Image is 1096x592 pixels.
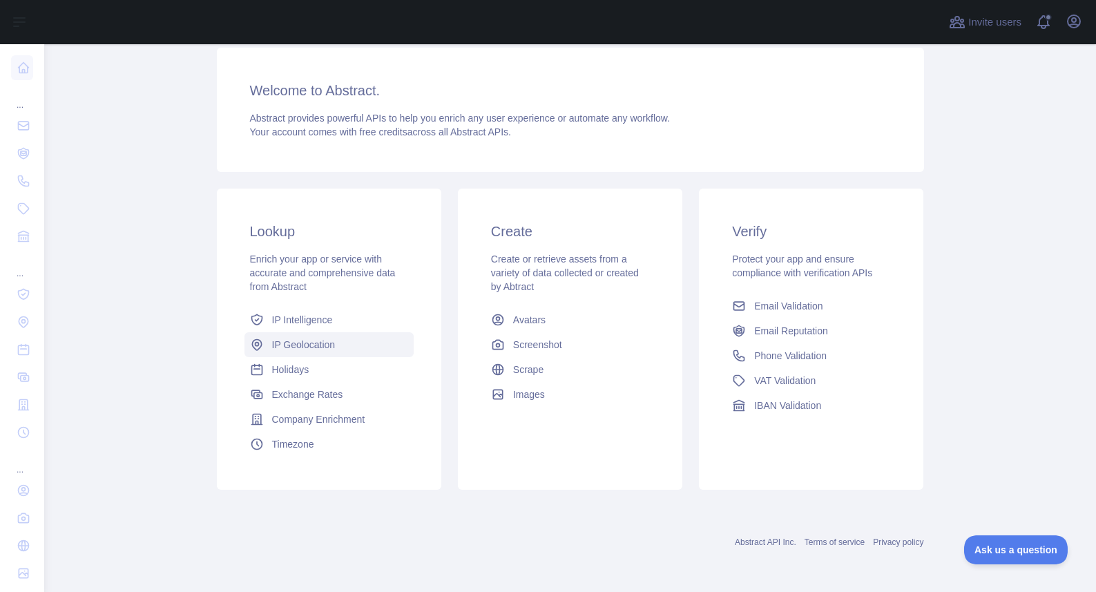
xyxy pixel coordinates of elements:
[727,343,896,368] a: Phone Validation
[754,299,823,313] span: Email Validation
[272,363,309,376] span: Holidays
[272,412,365,426] span: Company Enrichment
[485,332,655,357] a: Screenshot
[754,399,821,412] span: IBAN Validation
[250,126,511,137] span: Your account comes with across all Abstract APIs.
[244,332,414,357] a: IP Geolocation
[250,81,891,100] h3: Welcome to Abstract.
[272,437,314,451] span: Timezone
[11,448,33,475] div: ...
[250,113,671,124] span: Abstract provides powerful APIs to help you enrich any user experience or automate any workflow.
[244,432,414,457] a: Timezone
[805,537,865,547] a: Terms of service
[250,222,408,241] h3: Lookup
[250,254,396,292] span: Enrich your app or service with accurate and comprehensive data from Abstract
[946,11,1024,33] button: Invite users
[754,324,828,338] span: Email Reputation
[513,363,544,376] span: Scrape
[272,388,343,401] span: Exchange Rates
[485,382,655,407] a: Images
[732,222,890,241] h3: Verify
[735,537,796,547] a: Abstract API Inc.
[754,374,816,388] span: VAT Validation
[727,393,896,418] a: IBAN Validation
[727,368,896,393] a: VAT Validation
[513,313,546,327] span: Avatars
[244,407,414,432] a: Company Enrichment
[513,338,562,352] span: Screenshot
[244,357,414,382] a: Holidays
[727,318,896,343] a: Email Reputation
[244,382,414,407] a: Exchange Rates
[244,307,414,332] a: IP Intelligence
[873,537,923,547] a: Privacy policy
[485,357,655,382] a: Scrape
[360,126,407,137] span: free credits
[11,251,33,279] div: ...
[964,535,1068,564] iframe: Toggle Customer Support
[485,307,655,332] a: Avatars
[727,294,896,318] a: Email Validation
[272,313,333,327] span: IP Intelligence
[491,222,649,241] h3: Create
[11,83,33,111] div: ...
[272,338,336,352] span: IP Geolocation
[968,15,1021,30] span: Invite users
[732,254,872,278] span: Protect your app and ensure compliance with verification APIs
[754,349,827,363] span: Phone Validation
[513,388,545,401] span: Images
[491,254,639,292] span: Create or retrieve assets from a variety of data collected or created by Abtract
